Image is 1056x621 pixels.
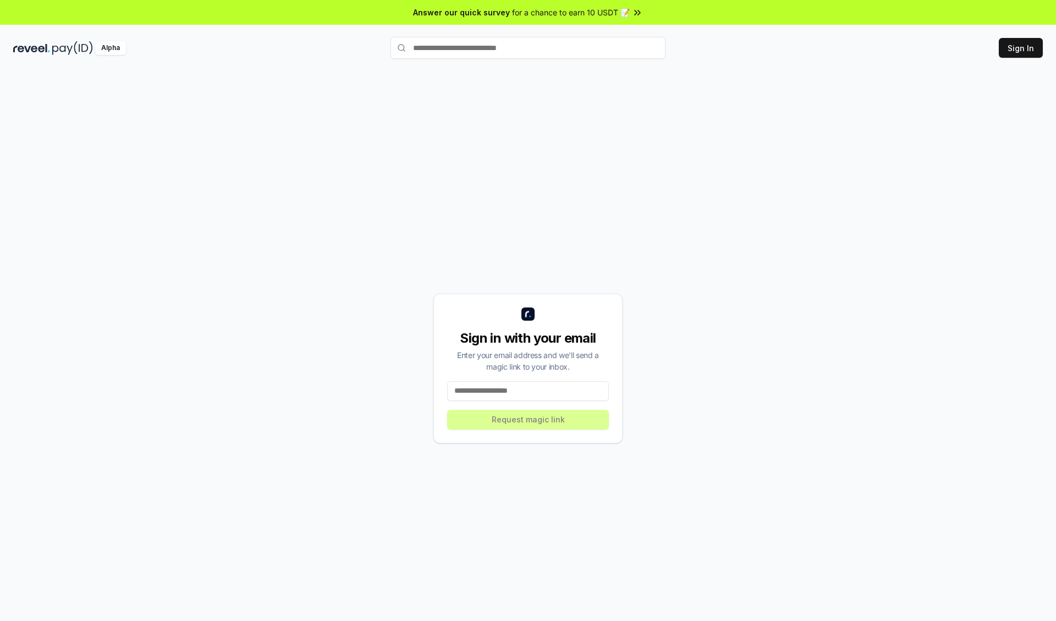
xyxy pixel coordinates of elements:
button: Sign In [999,38,1043,58]
img: pay_id [52,41,93,55]
span: Answer our quick survey [413,7,510,18]
span: for a chance to earn 10 USDT 📝 [512,7,630,18]
div: Sign in with your email [447,329,609,347]
div: Enter your email address and we’ll send a magic link to your inbox. [447,349,609,372]
img: reveel_dark [13,41,50,55]
img: logo_small [521,307,535,321]
div: Alpha [95,41,126,55]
